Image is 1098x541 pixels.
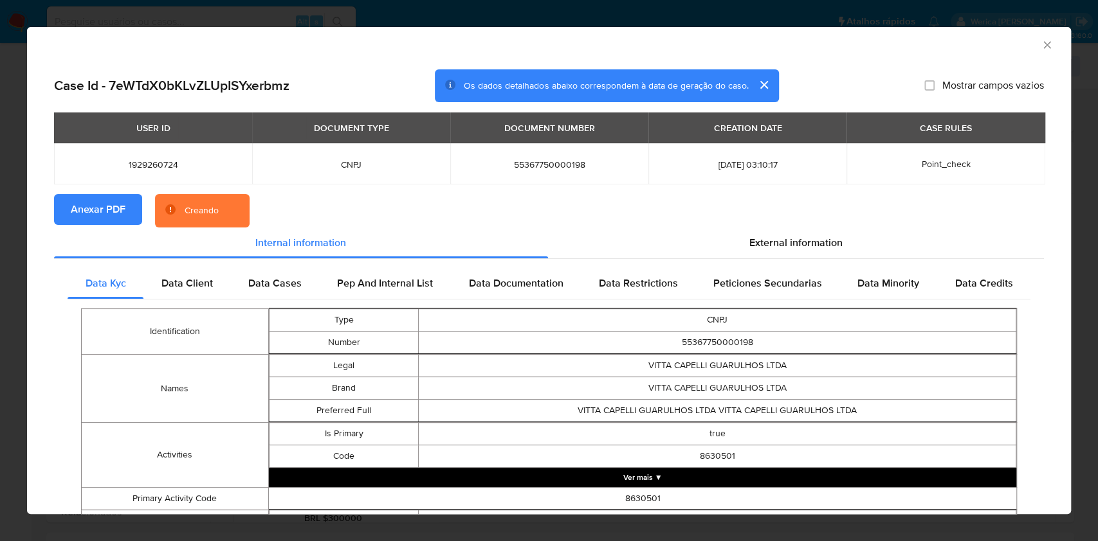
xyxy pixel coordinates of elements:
[68,268,1030,299] div: Detailed internal info
[269,309,418,332] td: Type
[129,117,178,139] div: USER ID
[161,276,213,290] span: Data Client
[71,195,125,224] span: Anexar PDF
[269,355,418,377] td: Legal
[82,355,269,423] td: Names
[82,309,269,355] td: Identification
[419,377,1016,400] td: VITTA CAPELLI GUARULHOS LTDA
[269,332,418,354] td: Number
[713,276,822,290] span: Peticiones Secundarias
[749,235,843,250] span: External information
[269,445,418,468] td: Code
[269,468,1016,487] button: Expand array
[857,276,919,290] span: Data Minority
[248,276,302,290] span: Data Cases
[419,400,1016,422] td: VITTA CAPELLI GUARULHOS LTDA VITTA CAPELLI GUARULHOS LTDA
[269,510,418,533] td: Income
[748,69,779,100] button: cerrar
[268,159,435,170] span: CNPJ
[419,332,1016,354] td: 55367750000198
[269,377,418,400] td: Brand
[337,276,433,290] span: Pep And Internal List
[419,309,1016,332] td: CNPJ
[466,159,633,170] span: 55367750000198
[664,159,831,170] span: [DATE] 03:10:17
[921,157,970,170] span: Point_check
[497,117,603,139] div: DOCUMENT NUMBER
[54,77,289,94] h2: Case Id - 7eWTdX0bKLvZLUpISYxerbmz
[419,355,1016,377] td: VITTA CAPELLI GUARULHOS LTDA
[924,80,935,91] input: Mostrar campos vazios
[255,235,346,250] span: Internal information
[268,488,1016,510] td: 8630501
[82,488,269,510] td: Primary Activity Code
[419,510,1016,533] td: 300000
[419,423,1016,445] td: true
[269,423,418,445] td: Is Primary
[269,400,418,422] td: Preferred Full
[942,79,1044,92] span: Mostrar campos vazios
[82,423,269,488] td: Activities
[86,276,126,290] span: Data Kyc
[185,204,219,217] div: Creando
[54,227,1044,258] div: Detailed info
[468,276,563,290] span: Data Documentation
[1041,39,1052,50] button: Fechar a janela
[419,445,1016,468] td: 8630501
[306,117,397,139] div: DOCUMENT TYPE
[599,276,678,290] span: Data Restrictions
[54,194,142,225] button: Anexar PDF
[464,79,748,92] span: Os dados detalhados abaixo correspondem à data de geração do caso.
[69,159,237,170] span: 1929260724
[955,276,1012,290] span: Data Credits
[27,27,1071,514] div: closure-recommendation-modal
[912,117,980,139] div: CASE RULES
[706,117,789,139] div: CREATION DATE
